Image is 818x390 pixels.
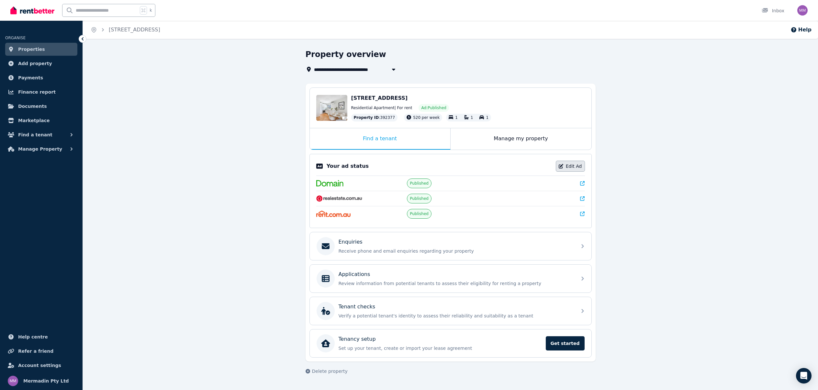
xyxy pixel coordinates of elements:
span: Published [410,196,429,201]
span: Properties [18,45,45,53]
div: : 392377 [351,114,398,121]
button: Find a tenant [5,128,77,141]
a: ApplicationsReview information from potential tenants to assess their eligibility for renting a p... [310,265,591,292]
span: Published [410,211,429,216]
span: 1 [455,115,458,120]
a: Tenancy setupSet up your tenant, create or import your lease agreementGet started [310,329,591,357]
p: Tenancy setup [339,335,376,343]
span: Delete property [312,368,348,374]
p: Your ad status [327,162,369,170]
div: Inbox [762,7,784,14]
span: Residential Apartment | For rent [351,105,412,110]
a: Add property [5,57,77,70]
span: Ad: Published [421,105,446,110]
button: Manage Property [5,143,77,155]
p: Review information from potential tenants to assess their eligibility for renting a property [339,280,573,287]
span: Account settings [18,361,61,369]
div: Open Intercom Messenger [796,368,812,384]
a: Edit Ad [556,161,585,172]
p: Enquiries [339,238,363,246]
span: Finance report [18,88,56,96]
span: Get started [546,336,585,350]
h1: Property overview [306,49,386,60]
p: Applications [339,270,370,278]
span: Documents [18,102,47,110]
span: [STREET_ADDRESS] [351,95,408,101]
a: [STREET_ADDRESS] [109,27,160,33]
span: Marketplace [18,117,50,124]
a: Tenant checksVerify a potential tenant's identity to assess their reliability and suitability as ... [310,297,591,325]
a: Refer a friend [5,345,77,358]
img: Rent.com.au [316,211,351,217]
a: Properties [5,43,77,56]
p: Tenant checks [339,303,375,311]
span: Property ID [354,115,379,120]
p: Receive phone and email enquiries regarding your property [339,248,573,254]
img: Mermadin Pty Ltd [797,5,808,16]
span: Payments [18,74,43,82]
img: Mermadin Pty Ltd [8,376,18,386]
span: Help centre [18,333,48,341]
p: Verify a potential tenant's identity to assess their reliability and suitability as a tenant [339,313,573,319]
span: Mermadin Pty Ltd [23,377,69,385]
span: k [150,8,152,13]
a: Finance report [5,86,77,98]
img: RentBetter [10,6,54,15]
span: Manage Property [18,145,62,153]
span: 520 per week [413,115,440,120]
p: Set up your tenant, create or import your lease agreement [339,345,542,351]
a: Payments [5,71,77,84]
img: RealEstate.com.au [316,195,363,202]
a: Account settings [5,359,77,372]
a: Documents [5,100,77,113]
nav: Breadcrumb [83,21,168,39]
span: Published [410,181,429,186]
a: Help centre [5,330,77,343]
span: 1 [471,115,473,120]
span: ORGANISE [5,36,26,40]
a: EnquiriesReceive phone and email enquiries regarding your property [310,232,591,260]
div: Manage my property [451,128,591,150]
img: Domain.com.au [316,180,343,187]
button: Help [790,26,812,34]
span: Find a tenant [18,131,52,139]
span: 1 [486,115,488,120]
span: Add property [18,60,52,67]
button: Delete property [306,368,348,374]
div: Find a tenant [310,128,450,150]
a: Marketplace [5,114,77,127]
span: Refer a friend [18,347,53,355]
